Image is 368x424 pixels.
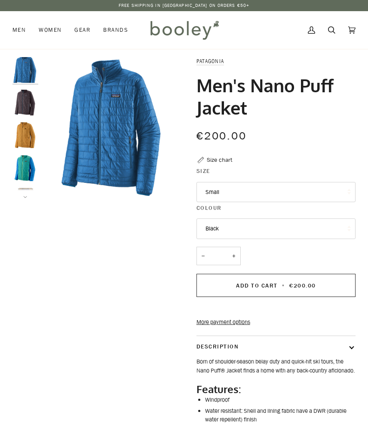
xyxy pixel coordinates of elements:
[12,26,26,34] span: Men
[147,18,222,42] img: Booley
[279,282,288,290] span: •
[12,122,38,148] img: Patagonia Men's Nano Puff Jacket Pufferfish Gold - Booley Galway
[236,282,277,290] span: Add to Cart
[289,282,316,290] span: €200.00
[32,11,68,49] a: Women
[196,58,224,65] a: Patagonia
[196,336,356,358] button: Description
[43,57,184,198] img: Patagonia Men&#39;s Nano Puff Jacket Endless Blue - Booley Galway
[207,155,232,164] div: Size chart
[12,57,38,83] img: Patagonia Men's Nano Puff Jacket Endless Blue - Booley Galway
[196,247,210,265] button: −
[103,26,128,34] span: Brands
[196,129,247,143] span: €200.00
[12,90,38,115] img: Patagonia Men's Nano Puff Jacket Obsidian Plum - Booley Galway
[119,2,249,9] p: Free Shipping in [GEOGRAPHIC_DATA] on Orders €50+
[39,26,61,34] span: Women
[227,247,241,265] button: +
[196,182,356,203] button: Small
[12,155,38,181] img: Patagonia Men's Nano Puff Jacket Subtidal Blue - Booley Galway
[196,74,349,119] h1: Men's Nano Puff Jacket
[205,396,356,404] li: Windproof
[196,167,210,176] span: Size
[196,357,356,375] p: Born of shoulder-season belay duty and quick-hit ski tours, the Nano Puff® Jacket finds a home wi...
[68,11,97,49] a: Gear
[12,11,32,49] a: Men
[196,204,222,212] span: Colour
[74,26,90,34] span: Gear
[196,318,356,327] a: More payment options
[196,247,241,265] input: Quantity
[196,218,356,239] button: Black
[43,57,184,198] div: Patagonia Men's Nano Puff Jacket Endless Blue - Booley Galway
[196,383,356,396] h2: Features:
[196,274,356,297] button: Add to Cart • €200.00
[97,11,135,49] a: Brands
